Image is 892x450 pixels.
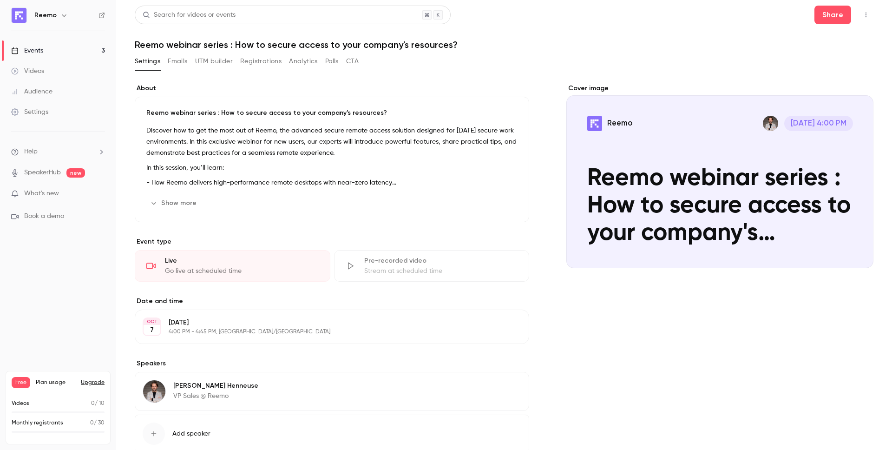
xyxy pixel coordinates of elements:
[90,420,94,426] span: 0
[325,54,339,69] button: Polls
[146,162,518,173] p: In this session, you’ll learn:
[36,379,75,386] span: Plan usage
[172,429,210,438] span: Add speaker
[135,84,529,93] label: About
[24,168,61,178] a: SpeakerHub
[91,399,105,408] p: / 10
[135,39,873,50] h1: Reemo webinar series : How to secure access to your company's resources?
[169,328,480,336] p: 4:00 PM - 4:45 PM, [GEOGRAPHIC_DATA]/[GEOGRAPHIC_DATA]
[94,190,105,198] iframe: Noticeable Trigger
[143,10,236,20] div: Search for videos or events
[135,372,529,411] div: Alexandre Henneuse[PERSON_NAME] HenneuseVP Sales @ Reemo
[135,250,330,282] div: LiveGo live at scheduled time
[66,168,85,178] span: new
[168,54,187,69] button: Emails
[566,84,873,268] section: Cover image
[143,380,165,403] img: Alexandre Henneuse
[34,11,57,20] h6: Reemo
[24,212,64,221] span: Book a demo
[135,359,529,368] label: Speakers
[135,297,529,306] label: Date and time
[146,125,518,159] p: Discover how to get the most out of Reemo, the advanced secure remote access solution designed fo...
[289,54,318,69] button: Analytics
[240,54,282,69] button: Registrations
[11,147,105,157] li: help-dropdown-opener
[364,256,518,265] div: Pre-recorded video
[11,66,44,76] div: Videos
[165,266,319,276] div: Go live at scheduled time
[195,54,233,69] button: UTM builder
[346,54,359,69] button: CTA
[12,419,63,427] p: Monthly registrants
[173,391,258,401] p: VP Sales @ Reemo
[12,399,29,408] p: Videos
[24,189,59,199] span: What's new
[173,381,258,390] p: [PERSON_NAME] Henneuse
[566,84,873,93] label: Cover image
[11,107,48,117] div: Settings
[146,196,202,211] button: Show more
[146,177,518,188] p: - How Reemo delivers high-performance remote desktops with near-zero latency
[11,46,43,55] div: Events
[135,54,160,69] button: Settings
[11,87,52,96] div: Audience
[814,6,851,24] button: Share
[150,325,154,335] p: 7
[81,379,105,386] button: Upgrade
[165,256,319,265] div: Live
[364,266,518,276] div: Stream at scheduled time
[91,401,95,406] span: 0
[334,250,530,282] div: Pre-recorded videoStream at scheduled time
[24,147,38,157] span: Help
[135,237,529,246] p: Event type
[144,318,160,325] div: OCT
[169,318,480,327] p: [DATE]
[12,8,26,23] img: Reemo
[146,108,518,118] p: Reemo webinar series : How to secure access to your company's resources?
[12,377,30,388] span: Free
[90,419,105,427] p: / 30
